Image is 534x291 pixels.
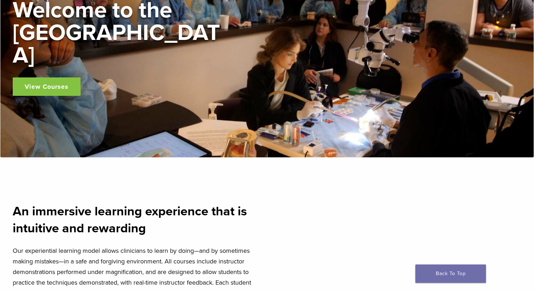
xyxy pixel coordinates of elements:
a: View Courses [13,77,81,96]
a: Back To Top [415,264,486,283]
strong: An immersive learning experience that is intuitive and rewarding [13,204,247,236]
